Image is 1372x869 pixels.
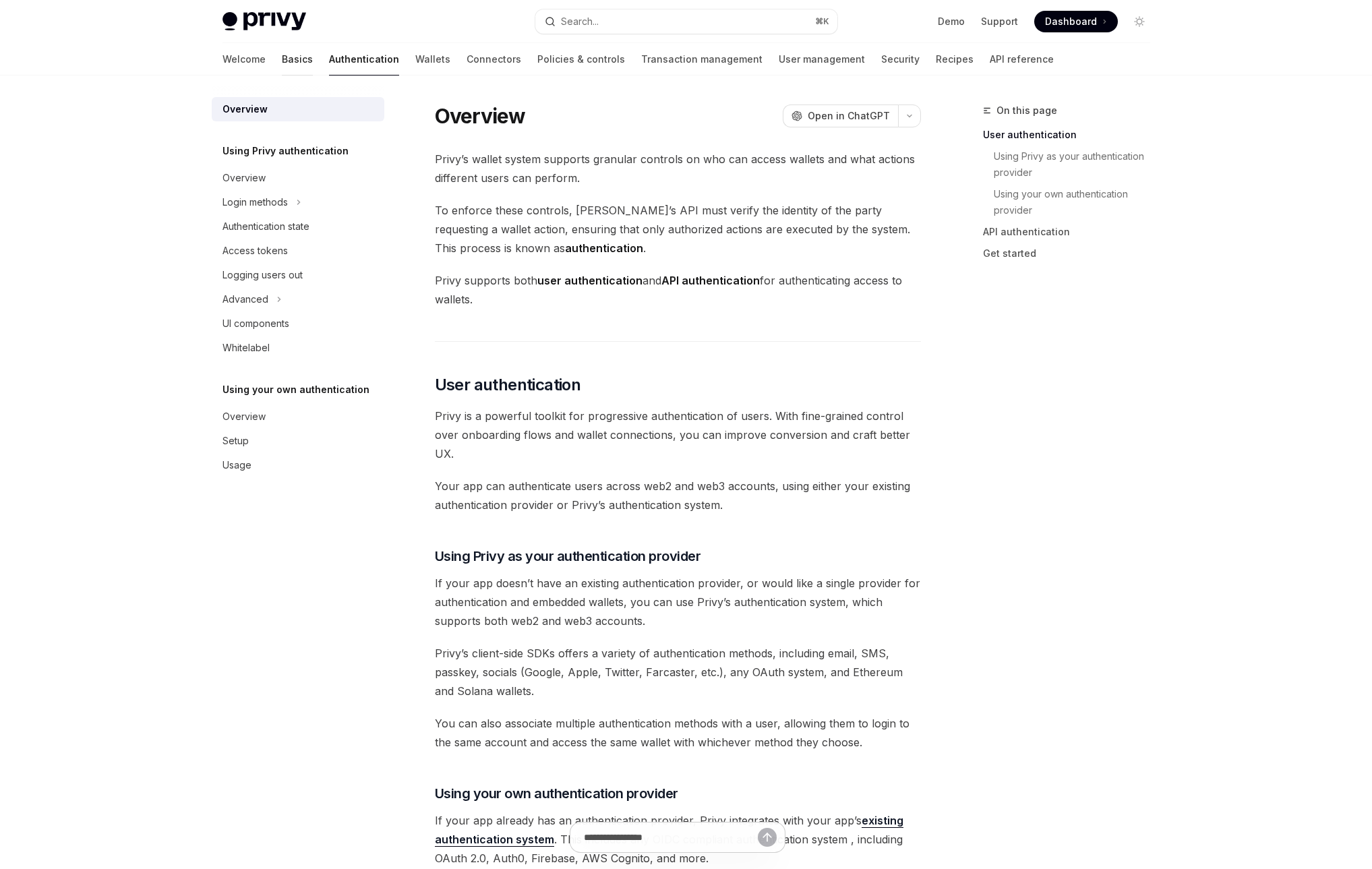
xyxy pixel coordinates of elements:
div: Logging users out [222,267,303,283]
span: If your app already has an authentication provider, Privy integrates with your app’s . This inclu... [435,811,921,868]
a: User authentication [983,124,1161,146]
div: Authentication state [222,218,309,235]
div: Setup [222,433,249,449]
button: Open in ChatGPT [783,104,898,127]
a: UI components [212,311,384,336]
h5: Using your own authentication [222,382,369,398]
span: Privy is a powerful toolkit for progressive authentication of users. With fine-grained control ov... [435,407,921,463]
strong: authentication [565,241,643,255]
a: User management [779,43,865,76]
a: Access tokens [212,239,384,263]
a: Whitelabel [212,336,384,360]
div: Overview [222,170,266,186]
h5: Using Privy authentication [222,143,349,159]
a: Get started [983,243,1161,264]
span: Privy’s wallet system supports granular controls on who can access wallets and what actions diffe... [435,150,921,187]
a: Authentication [329,43,399,76]
h1: Overview [435,104,526,128]
a: Overview [212,166,384,190]
a: Dashboard [1034,11,1118,32]
a: Security [881,43,920,76]
div: UI components [222,316,289,332]
div: Overview [222,101,268,117]
span: Using Privy as your authentication provider [435,547,701,566]
div: Search... [561,13,599,30]
span: You can also associate multiple authentication methods with a user, allowing them to login to the... [435,714,921,752]
div: Usage [222,457,251,473]
a: Recipes [936,43,974,76]
span: Privy’s client-side SDKs offers a variety of authentication methods, including email, SMS, passke... [435,644,921,700]
a: Demo [938,15,965,28]
a: Logging users out [212,263,384,287]
div: Overview [222,409,266,425]
span: Using your own authentication provider [435,784,678,803]
a: Support [981,15,1018,28]
a: Overview [212,404,384,429]
span: User authentication [435,374,581,396]
div: Whitelabel [222,340,270,356]
a: Policies & controls [537,43,625,76]
a: Connectors [467,43,521,76]
img: light logo [222,12,306,31]
a: API reference [990,43,1054,76]
span: Privy supports both and for authenticating access to wallets. [435,271,921,309]
span: On this page [996,102,1057,119]
a: Basics [282,43,313,76]
span: Open in ChatGPT [808,109,890,123]
div: Access tokens [222,243,288,259]
div: Login methods [222,194,288,210]
a: Wallets [415,43,450,76]
span: Dashboard [1045,15,1097,28]
strong: API authentication [661,274,760,287]
span: ⌘ K [815,16,829,27]
button: Toggle dark mode [1129,11,1150,32]
a: Using Privy as your authentication provider [994,146,1161,183]
span: If your app doesn’t have an existing authentication provider, or would like a single provider for... [435,574,921,630]
a: Transaction management [641,43,763,76]
a: API authentication [983,221,1161,243]
button: Send message [758,828,777,847]
a: Using your own authentication provider [994,183,1161,221]
div: Advanced [222,291,268,307]
a: Welcome [222,43,266,76]
a: Overview [212,97,384,121]
strong: user authentication [537,274,643,287]
a: Authentication state [212,214,384,239]
span: To enforce these controls, [PERSON_NAME]’s API must verify the identity of the party requesting a... [435,201,921,258]
button: Search...⌘K [535,9,837,34]
a: Setup [212,429,384,453]
span: Your app can authenticate users across web2 and web3 accounts, using either your existing authent... [435,477,921,514]
a: Usage [212,453,384,477]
